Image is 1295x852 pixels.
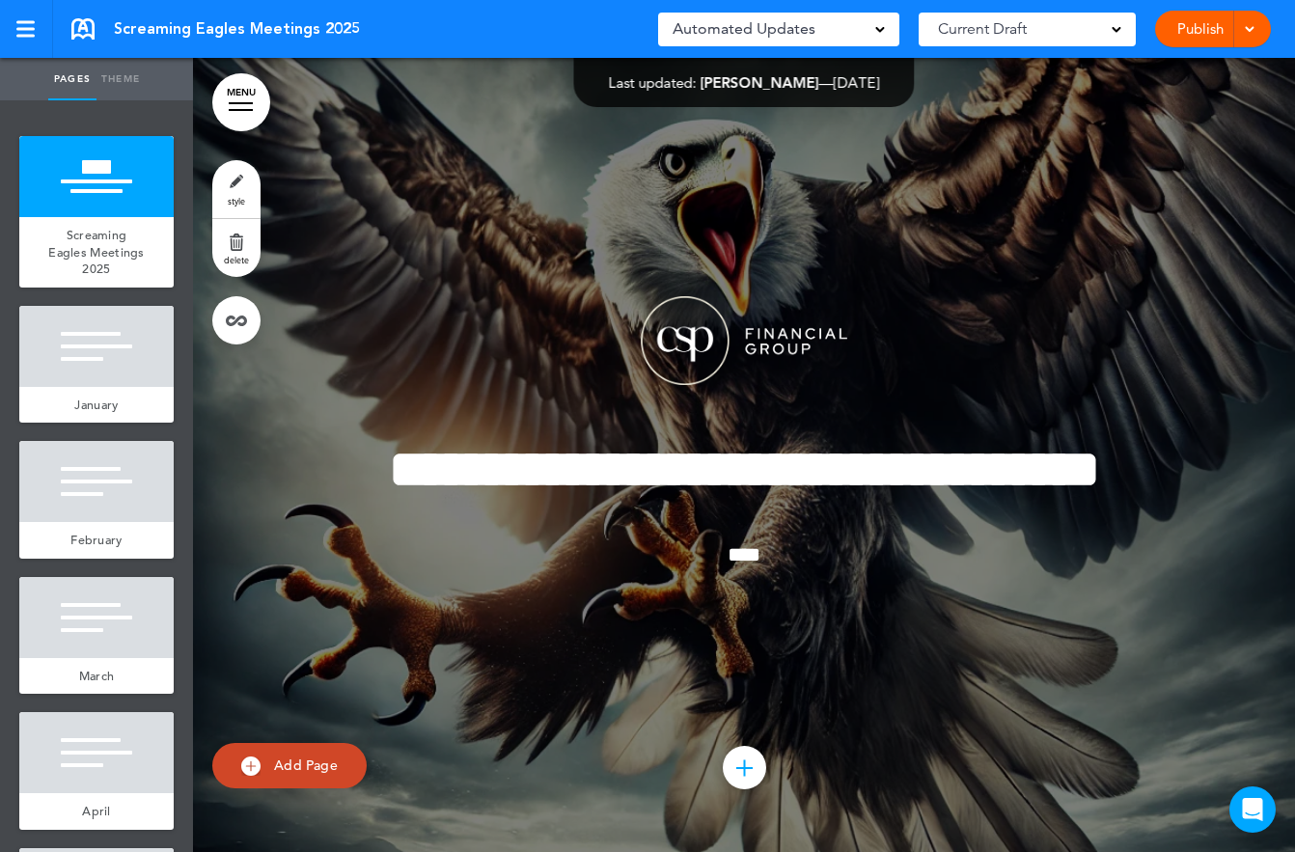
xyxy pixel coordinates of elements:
span: Screaming Eagles Meetings 2025 [48,227,145,277]
span: Add Page [274,756,338,774]
span: Current Draft [938,15,1027,42]
a: Theme [96,58,145,100]
a: February [19,522,174,559]
a: Add Page [212,743,367,788]
a: April [19,793,174,830]
a: January [19,387,174,424]
a: delete [212,219,261,277]
a: MENU [212,73,270,131]
span: Last updated: [609,73,697,92]
a: style [212,160,261,218]
span: [DATE] [834,73,880,92]
a: Screaming Eagles Meetings 2025 [19,217,174,288]
span: delete [224,254,249,265]
a: Publish [1170,11,1230,47]
span: January [74,397,118,413]
span: style [228,195,245,206]
a: March [19,658,174,695]
a: Pages [48,58,96,100]
div: — [609,75,880,90]
img: add.svg [241,756,261,776]
span: Screaming Eagles Meetings 2025 [114,18,360,40]
span: [PERSON_NAME] [701,73,819,92]
div: Open Intercom Messenger [1229,786,1276,833]
img: 1743691186922-CSP_Logo_FullLight.png [641,296,847,384]
span: March [79,668,115,684]
span: April [82,803,111,819]
span: Automated Updates [673,15,815,42]
span: February [70,532,122,548]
